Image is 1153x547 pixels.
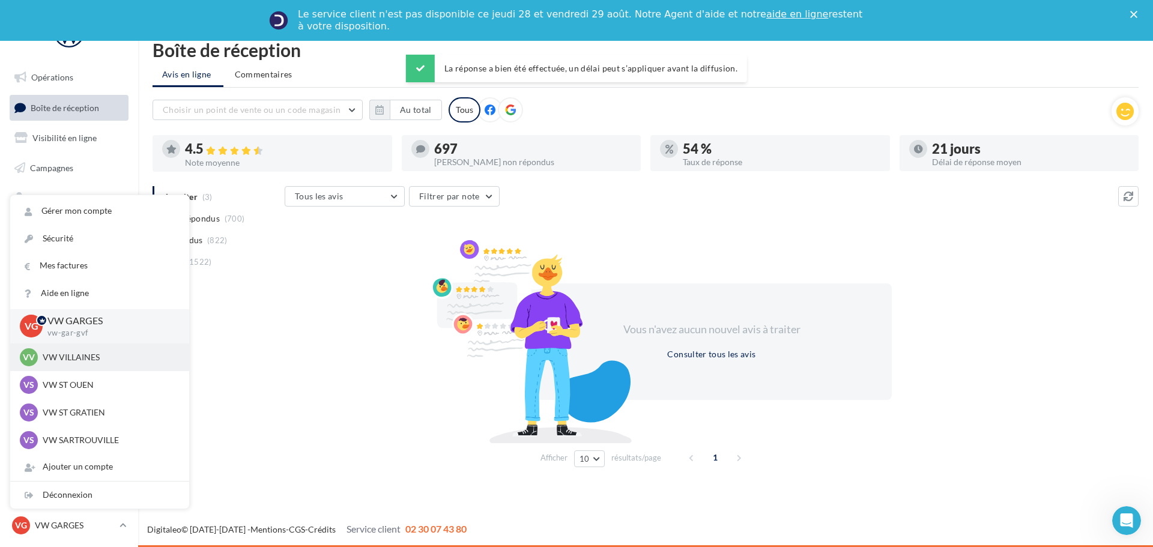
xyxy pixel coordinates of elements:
button: Au total [369,100,442,120]
div: 4.5 [185,142,383,156]
p: vw-gar-gvf [47,328,170,339]
span: Boîte de réception [31,102,99,112]
button: Filtrer par note [409,186,500,207]
div: [PERSON_NAME] non répondus [434,158,632,166]
div: Ajouter un compte [10,453,189,480]
a: Campagnes [7,156,131,181]
button: 10 [574,450,605,467]
button: Tous les avis [285,186,405,207]
p: VW GARGES [47,314,170,328]
span: Non répondus [164,213,220,225]
div: 697 [434,142,632,156]
div: Vous n'avez aucun nouvel avis à traiter [608,322,815,337]
a: Digitaleo [147,524,181,534]
div: 21 jours [932,142,1130,156]
div: Fermer [1130,11,1142,18]
span: (700) [225,214,245,223]
span: résultats/page [611,452,661,464]
a: PLV et print personnalisable [7,275,131,310]
a: Campagnes DataOnDemand [7,315,131,350]
div: Taux de réponse [683,158,880,166]
a: Sécurité [10,225,189,252]
span: VS [23,406,34,419]
a: Opérations [7,65,131,90]
div: Note moyenne [185,159,383,167]
a: Boîte de réception [7,95,131,121]
span: VG [15,519,27,531]
a: VG VW GARGES [10,514,129,537]
span: Tous les avis [295,191,343,201]
iframe: Intercom live chat [1112,506,1141,535]
p: VW ST GRATIEN [43,406,175,419]
div: Tous [449,97,480,122]
a: Calendrier [7,245,131,270]
p: VW VILLAINES [43,351,175,363]
a: Mentions [250,524,286,534]
span: Campagnes [30,163,73,173]
span: © [DATE]-[DATE] - - - [147,524,467,534]
span: Commentaires [235,68,292,80]
span: VG [25,319,38,333]
span: 10 [580,454,590,464]
span: Choisir un point de vente ou un code magasin [163,104,340,115]
button: Consulter tous les avis [662,347,760,361]
p: VW GARGES [35,519,115,531]
span: Visibilité en ligne [32,133,97,143]
a: Crédits [308,524,336,534]
p: VW ST OUEN [43,379,175,391]
a: CGS [289,524,305,534]
p: VW SARTROUVILLE [43,434,175,446]
span: VV [23,351,35,363]
span: Afficher [540,452,567,464]
a: Aide en ligne [10,280,189,307]
a: Contacts [7,186,131,211]
span: Opérations [31,72,73,82]
span: Contacts [30,192,64,202]
div: Délai de réponse moyen [932,158,1130,166]
a: Gérer mon compte [10,198,189,225]
a: Visibilité en ligne [7,125,131,151]
div: Le service client n'est pas disponible ce jeudi 28 et vendredi 29 août. Notre Agent d'aide et not... [298,8,865,32]
span: Service client [347,523,401,534]
span: (822) [207,235,228,245]
img: Profile image for Service-Client [269,11,288,30]
button: Au total [390,100,442,120]
div: Boîte de réception [153,41,1139,59]
a: Médiathèque [7,215,131,240]
div: La réponse a bien été effectuée, un délai peut s’appliquer avant la diffusion. [406,55,747,82]
a: Mes factures [10,252,189,279]
span: 1 [706,448,725,467]
span: (1522) [187,257,212,267]
div: 54 % [683,142,880,156]
span: 02 30 07 43 80 [405,523,467,534]
span: VS [23,379,34,391]
span: VS [23,434,34,446]
a: aide en ligne [766,8,828,20]
div: Déconnexion [10,482,189,509]
button: Choisir un point de vente ou un code magasin [153,100,363,120]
